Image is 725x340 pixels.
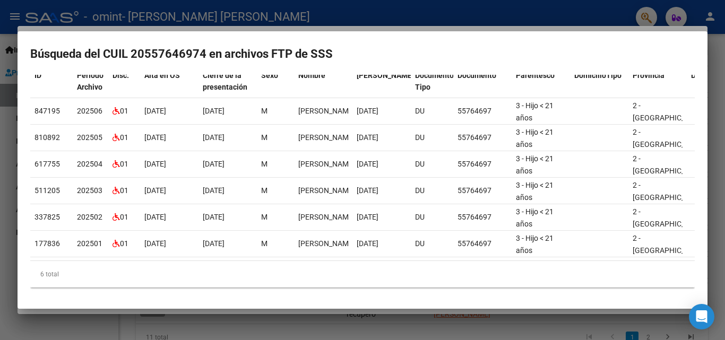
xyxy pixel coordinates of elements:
[113,185,136,197] div: 01
[458,238,507,250] div: 55764697
[203,133,225,142] span: [DATE]
[516,128,554,149] span: 3 - Hijo < 21 años
[113,132,136,144] div: 01
[34,213,60,221] span: 337825
[574,71,622,80] span: DomicilioTipo
[298,186,355,195] span: RAMIREZ SAMUEL LIAM
[261,213,267,221] span: M
[516,154,554,175] span: 3 - Hijo < 21 años
[77,186,102,195] span: 202503
[113,211,136,223] div: 01
[628,64,687,99] datatable-header-cell: Provincia
[298,71,325,80] span: Nombre
[113,238,136,250] div: 01
[415,158,449,170] div: DU
[34,71,41,80] span: ID
[34,186,60,195] span: 511205
[261,133,267,142] span: M
[633,128,704,149] span: 2 - [GEOGRAPHIC_DATA]
[357,239,378,248] span: [DATE]
[633,101,704,122] span: 2 - [GEOGRAPHIC_DATA]
[144,213,166,221] span: [DATE]
[298,213,355,221] span: RAMIREZ SAMUEL LIAM
[453,64,512,99] datatable-header-cell: Documento
[512,64,570,99] datatable-header-cell: Parentesco
[113,158,136,170] div: 01
[516,71,555,80] span: Parentesco
[570,64,628,99] datatable-header-cell: DomicilioTipo
[357,186,378,195] span: [DATE]
[30,44,695,64] h2: Búsqueda del CUIL 20557646974 en archivos FTP de SSS
[203,239,225,248] span: [DATE]
[113,105,136,117] div: 01
[203,71,247,92] span: Cierre de la presentación
[689,304,714,329] div: Open Intercom Messenger
[261,107,267,115] span: M
[144,107,166,115] span: [DATE]
[298,107,355,115] span: RAMIREZ SAMUEL LIAM
[144,160,166,168] span: [DATE]
[198,64,257,99] datatable-header-cell: Cierre de la presentación
[30,64,73,99] datatable-header-cell: ID
[203,213,225,221] span: [DATE]
[633,207,704,228] span: 2 - [GEOGRAPHIC_DATA]
[415,132,449,144] div: DU
[77,133,102,142] span: 202505
[415,238,449,250] div: DU
[261,160,267,168] span: M
[73,64,108,99] datatable-header-cell: Período Archivo
[415,105,449,117] div: DU
[77,160,102,168] span: 202504
[144,186,166,195] span: [DATE]
[415,211,449,223] div: DU
[633,234,704,255] span: 2 - [GEOGRAPHIC_DATA]
[261,71,278,80] span: Sexo
[294,64,352,99] datatable-header-cell: Nombre
[357,107,378,115] span: [DATE]
[357,133,378,142] span: [DATE]
[352,64,411,99] datatable-header-cell: Fecha Nac.
[516,207,554,228] span: 3 - Hijo < 21 años
[203,107,225,115] span: [DATE]
[415,185,449,197] div: DU
[298,160,355,168] span: RAMIREZ SAMUEL LIAM
[411,64,453,99] datatable-header-cell: Documento Tipo
[357,160,378,168] span: [DATE]
[458,71,496,80] span: Documento
[77,239,102,248] span: 202501
[140,64,198,99] datatable-header-cell: Alta en OS
[458,105,507,117] div: 55764697
[357,213,378,221] span: [DATE]
[357,71,416,80] span: [PERSON_NAME].
[34,133,60,142] span: 810892
[257,64,294,99] datatable-header-cell: Sexo
[415,71,454,92] span: Documento Tipo
[144,239,166,248] span: [DATE]
[144,71,180,80] span: Alta en OS
[261,239,267,248] span: M
[113,71,129,80] span: Disc.
[458,211,507,223] div: 55764697
[34,239,60,248] span: 177836
[298,133,355,142] span: RAMIREZ SAMUEL LIAM
[144,133,166,142] span: [DATE]
[34,160,60,168] span: 617755
[77,107,102,115] span: 202506
[458,158,507,170] div: 55764697
[633,71,664,80] span: Provincia
[261,186,267,195] span: M
[633,154,704,175] span: 2 - [GEOGRAPHIC_DATA]
[516,234,554,255] span: 3 - Hijo < 21 años
[30,261,695,287] div: 6 total
[458,132,507,144] div: 55764697
[77,213,102,221] span: 202502
[516,181,554,202] span: 3 - Hijo < 21 años
[34,107,60,115] span: 847195
[633,181,704,202] span: 2 - [GEOGRAPHIC_DATA]
[298,239,355,248] span: RAMIREZ SAMUEL LIAM
[108,64,140,99] datatable-header-cell: Disc.
[77,71,103,92] span: Período Archivo
[203,186,225,195] span: [DATE]
[203,160,225,168] span: [DATE]
[458,185,507,197] div: 55764697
